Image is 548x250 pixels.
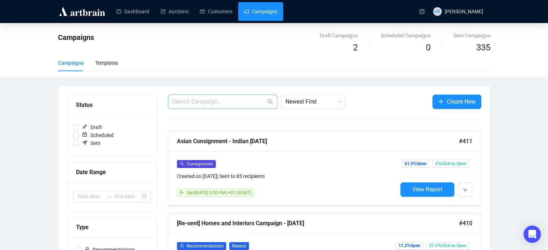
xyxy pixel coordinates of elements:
a: Customers [200,2,232,21]
span: View Report [412,186,442,193]
span: Recommendations [187,244,223,249]
div: Campaigns [58,59,84,67]
span: swap-right [106,194,112,199]
span: 0 [426,42,431,53]
a: Auctions [161,2,188,21]
span: Campaigns [58,33,94,42]
div: Type [76,223,148,232]
div: Templates [95,59,118,67]
a: Asian Consignment - Indian [DATE]#411searchConsignmentCreated on [DATE]| Sent to 85 recipientssen... [168,131,481,206]
span: search [267,99,273,105]
span: 2 [353,42,358,53]
span: Draft [79,123,105,131]
span: #411 [459,137,472,146]
span: Newest First [285,95,342,109]
span: 0% Click to Open [432,160,469,168]
div: [Re-sent] Homes and Interiors Campaign - [DATE] [177,219,459,228]
span: search [180,162,184,166]
button: View Report [400,182,454,197]
span: HB [434,8,440,15]
span: Consignment [187,162,213,167]
button: Create New [432,95,481,109]
div: Sent Campaigns [454,32,490,40]
span: Scheduled [79,131,116,139]
span: user [180,244,184,248]
span: [PERSON_NAME] [445,9,483,14]
div: Open Intercom Messenger [524,226,541,243]
span: plus [438,99,444,104]
span: question-circle [419,9,424,14]
input: Start date [77,192,103,200]
span: Sent [79,139,103,147]
span: #410 [459,219,472,228]
div: Scheduled Campaigns [381,32,431,40]
span: Resend [229,242,249,250]
input: Search Campaign... [172,97,266,106]
span: Create New [447,97,476,106]
span: 11.2% Open [396,242,423,250]
div: Created on [DATE] | Sent to 85 recipients [177,172,397,180]
span: send [180,190,184,195]
span: 61.9% Open [402,160,429,168]
input: End date [115,192,140,200]
span: Sent [DATE] 5:00 PM (+01:00 BST) [187,190,251,195]
div: Date Range [76,168,148,177]
span: 27.3% Click to Open [426,242,469,250]
span: down [463,188,467,192]
span: to [106,194,112,199]
a: Campaigns [244,2,277,21]
div: Status [76,100,148,109]
div: Asian Consignment - Indian [DATE] [177,137,459,146]
img: logo [58,6,106,17]
span: 335 [476,42,490,53]
div: Draft Campaigns [320,32,358,40]
a: Dashboard [116,2,149,21]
